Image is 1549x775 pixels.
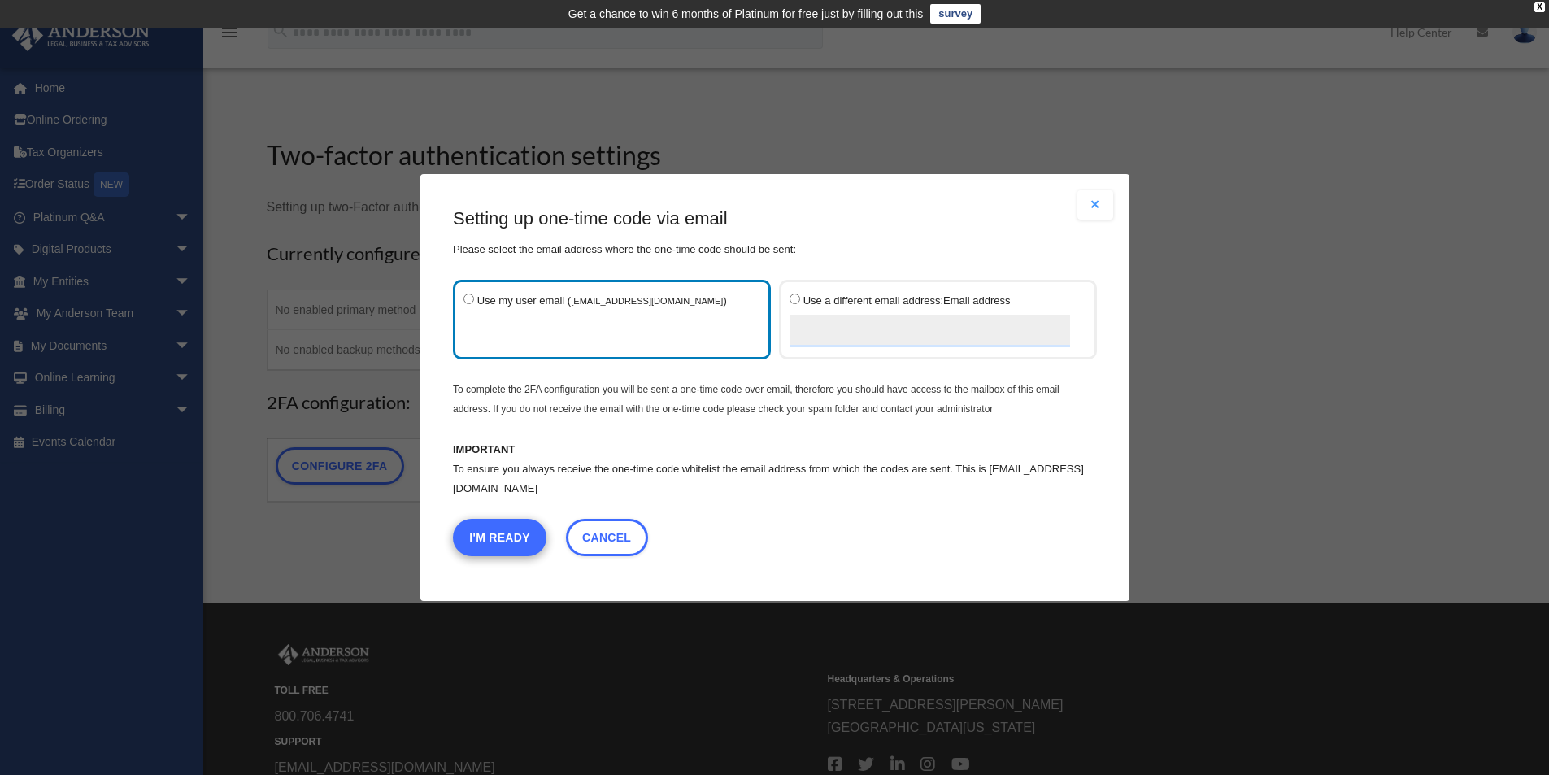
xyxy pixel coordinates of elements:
[790,294,800,304] input: Use a different email address:Email address
[476,294,726,307] span: Use my user email ( )
[453,443,515,455] b: IMPORTANT
[790,290,1070,349] label: Email address
[453,459,1097,499] p: To ensure you always receive the one-time code whitelist the email address from which the codes a...
[463,294,474,304] input: Use my user email ([EMAIL_ADDRESS][DOMAIN_NAME])
[1077,190,1113,220] button: Close modal
[453,519,546,556] button: I'm Ready
[568,4,924,24] div: Get a chance to win 6 months of Platinum for free just by filling out this
[803,294,942,307] span: Use a different email address:
[571,296,723,306] small: [EMAIL_ADDRESS][DOMAIN_NAME]
[930,4,981,24] a: survey
[453,207,1097,232] h3: Setting up one-time code via email
[453,380,1097,419] p: To complete the 2FA configuration you will be sent a one-time code over email, therefore you shou...
[1534,2,1545,12] div: close
[565,519,647,556] a: Cancel
[453,240,1097,259] p: Please select the email address where the one-time code should be sent:
[790,315,1070,347] input: Use a different email address:Email address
